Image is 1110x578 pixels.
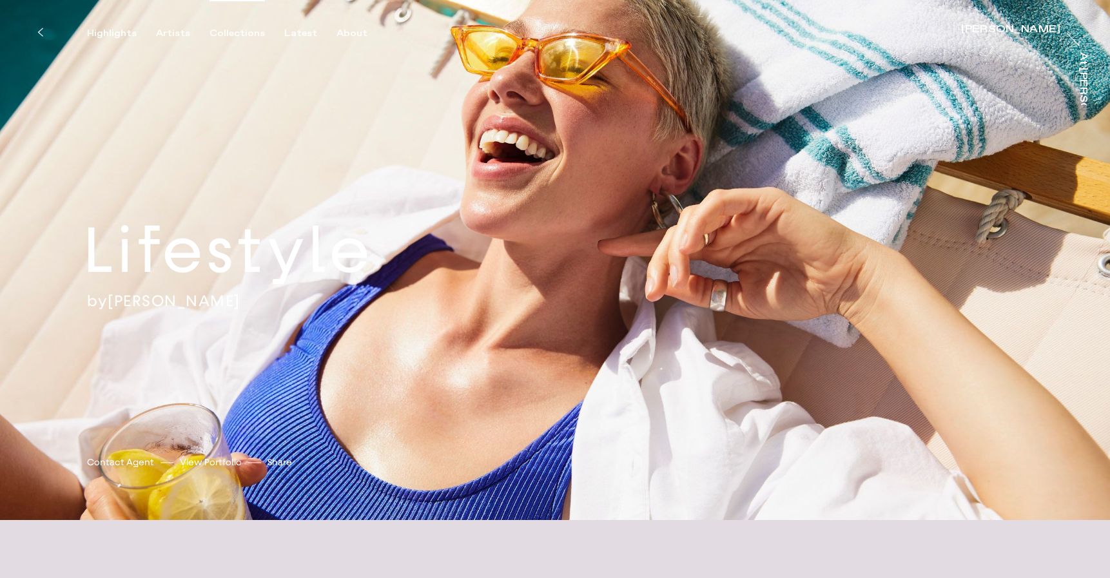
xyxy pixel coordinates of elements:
[87,28,156,39] button: Highlights
[209,28,265,39] div: Collections
[1075,52,1088,105] a: At [PERSON_NAME]
[180,456,242,469] a: View Portfolio
[108,291,240,310] a: [PERSON_NAME]
[87,28,137,39] div: Highlights
[156,28,209,39] button: Artists
[336,28,367,39] div: About
[336,28,387,39] button: About
[268,454,292,471] button: Share
[83,210,460,291] h2: Lifestyle
[1078,52,1088,168] div: At [PERSON_NAME]
[87,456,154,469] a: Contact Agent
[87,291,108,310] span: by
[156,28,190,39] div: Artists
[961,24,1060,37] a: [PERSON_NAME]
[284,28,317,39] div: Latest
[209,28,284,39] button: Collections
[284,28,336,39] button: Latest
